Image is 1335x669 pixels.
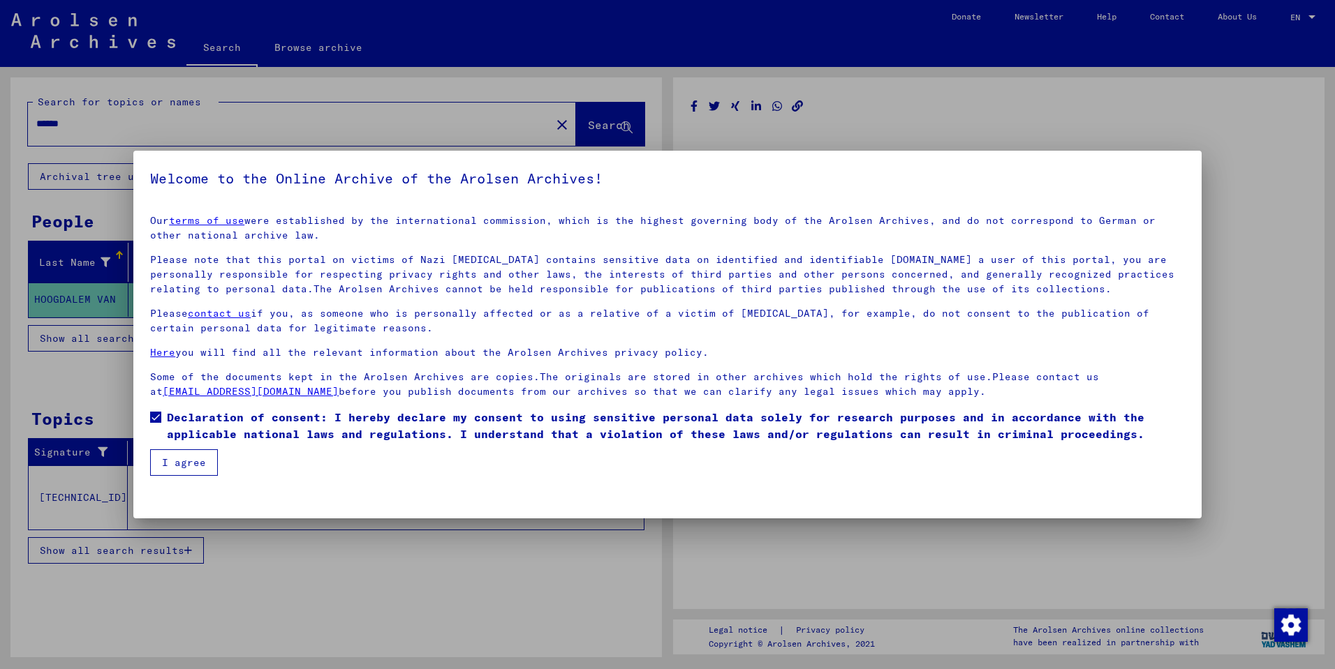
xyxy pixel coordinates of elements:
a: terms of use [169,214,244,227]
button: I agree [150,449,218,476]
a: contact us [188,307,251,320]
h5: Welcome to the Online Archive of the Arolsen Archives! [150,167,1185,190]
p: you will find all the relevant information about the Arolsen Archives privacy policy. [150,345,1185,360]
span: Declaration of consent: I hereby declare my consent to using sensitive personal data solely for r... [167,409,1185,442]
div: Change consent [1274,608,1307,641]
p: Our were established by the international commission, which is the highest governing body of the ... [150,213,1185,243]
a: Here [150,346,175,359]
a: [EMAIL_ADDRESS][DOMAIN_NAME] [163,385,339,398]
p: Please if you, as someone who is personally affected or as a relative of a victim of [MEDICAL_DAT... [150,306,1185,336]
img: Change consent [1274,608,1308,642]
p: Some of the documents kept in the Arolsen Archives are copies.The originals are stored in other a... [150,370,1185,399]
p: Please note that this portal on victims of Nazi [MEDICAL_DATA] contains sensitive data on identif... [150,253,1185,296]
